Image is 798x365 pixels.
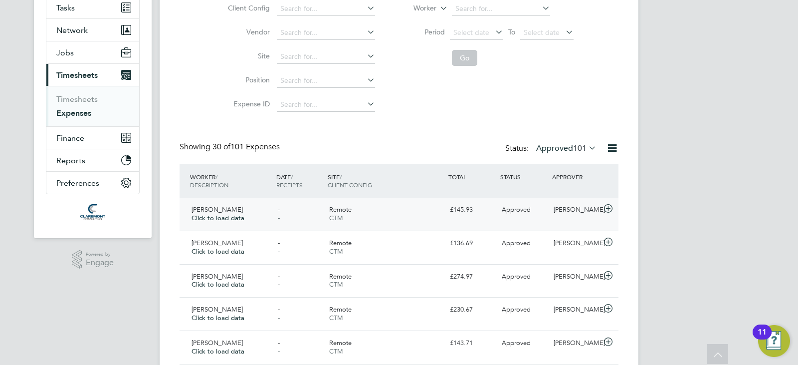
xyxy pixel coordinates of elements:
[46,19,139,41] button: Network
[278,239,280,247] span: -
[278,280,280,289] span: -
[80,204,105,220] img: claremontconsulting1-logo-retina.png
[56,156,85,165] span: Reports
[277,50,375,64] input: Search for...
[192,247,244,256] span: Click to load data
[225,99,270,108] label: Expense ID
[550,269,601,285] div: [PERSON_NAME]
[452,2,550,16] input: Search for...
[56,108,91,118] a: Expenses
[329,314,343,322] span: CTM
[550,235,601,252] div: [PERSON_NAME]
[192,347,244,356] span: Click to load data
[524,28,560,37] span: Select date
[329,339,352,347] span: Remote
[340,173,342,181] span: /
[277,74,375,88] input: Search for...
[46,172,139,194] button: Preferences
[446,269,498,285] div: £274.97
[215,173,217,181] span: /
[505,25,518,38] span: To
[192,214,244,222] span: Click to load data
[46,64,139,86] button: Timesheets
[192,272,243,281] span: [PERSON_NAME]
[291,173,293,181] span: /
[446,202,498,218] div: £145.93
[329,305,352,314] span: Remote
[225,51,270,60] label: Site
[505,142,598,156] div: Status:
[225,75,270,84] label: Position
[72,250,114,269] a: Powered byEngage
[502,305,531,314] span: Approved
[550,302,601,318] div: [PERSON_NAME]
[225,3,270,12] label: Client Config
[758,325,790,357] button: Open Resource Center, 11 new notifications
[46,149,139,171] button: Reports
[550,202,601,218] div: [PERSON_NAME]
[86,250,114,259] span: Powered by
[392,3,436,13] label: Worker
[192,280,244,289] span: Click to load data
[278,347,280,356] span: -
[56,48,74,57] span: Jobs
[329,205,352,214] span: Remote
[46,86,139,126] div: Timesheets
[329,347,343,356] span: CTM
[56,25,88,35] span: Network
[192,305,243,314] span: [PERSON_NAME]
[56,70,98,80] span: Timesheets
[188,168,274,194] div: WORKER
[502,239,531,247] span: Approved
[278,314,280,322] span: -
[329,239,352,247] span: Remote
[278,305,280,314] span: -
[277,98,375,112] input: Search for...
[328,181,372,189] span: CLIENT CONFIG
[225,27,270,36] label: Vendor
[212,142,280,152] span: 101 Expenses
[86,259,114,267] span: Engage
[190,181,228,189] span: DESCRIPTION
[329,272,352,281] span: Remote
[180,142,282,152] div: Showing
[46,204,140,220] a: Go to home page
[56,178,99,188] span: Preferences
[498,168,550,186] div: STATUS
[56,133,84,143] span: Finance
[274,168,326,194] div: DATE
[46,127,139,149] button: Finance
[325,168,446,194] div: SITE
[446,335,498,352] div: £143.71
[278,272,280,281] span: -
[446,302,498,318] div: £230.67
[192,339,243,347] span: [PERSON_NAME]
[550,335,601,352] div: [PERSON_NAME]
[192,314,244,322] span: Click to load data
[46,41,139,63] button: Jobs
[212,142,230,152] span: 30 of
[400,27,445,36] label: Period
[446,168,498,186] div: TOTAL
[278,339,280,347] span: -
[536,143,597,153] label: Approved
[329,214,343,222] span: CTM
[502,339,531,347] span: Approved
[278,214,280,222] span: -
[758,332,767,345] div: 11
[277,26,375,40] input: Search for...
[329,280,343,289] span: CTM
[452,50,477,66] button: Go
[56,3,75,12] span: Tasks
[329,247,343,256] span: CTM
[446,235,498,252] div: £136.69
[573,143,587,153] span: 101
[276,181,303,189] span: RECEIPTS
[550,168,601,186] div: APPROVER
[453,28,489,37] span: Select date
[192,205,243,214] span: [PERSON_NAME]
[278,247,280,256] span: -
[502,272,531,281] span: Approved
[502,205,531,214] span: Approved
[278,205,280,214] span: -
